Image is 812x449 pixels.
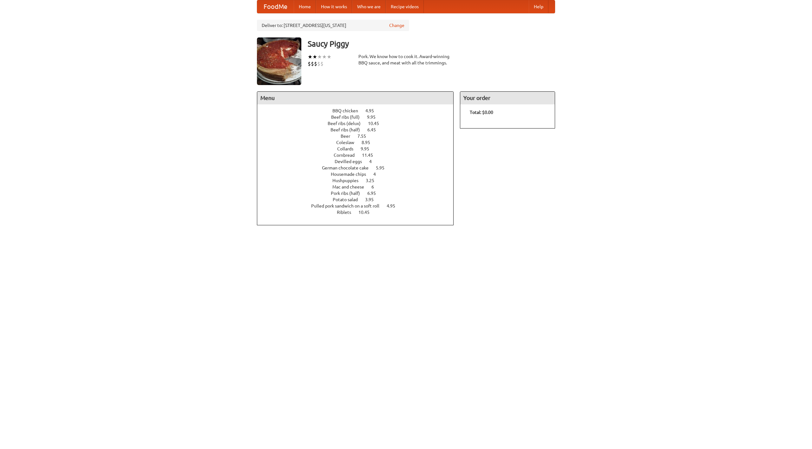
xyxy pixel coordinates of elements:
li: ★ [317,53,322,60]
span: 3.25 [366,178,381,183]
a: Home [294,0,316,13]
a: How it works [316,0,352,13]
span: 10.45 [368,121,385,126]
a: Collards 9.95 [337,146,381,151]
span: Pork ribs (half) [331,191,366,196]
a: Help [529,0,548,13]
a: Recipe videos [386,0,424,13]
span: 4 [373,172,382,177]
a: Cornbread 11.45 [334,153,385,158]
a: Riblets 10.45 [337,210,381,215]
span: 8.95 [362,140,377,145]
span: 4 [369,159,378,164]
span: 6.45 [367,127,382,132]
h4: Menu [257,92,453,104]
a: BBQ chicken 4.95 [332,108,386,113]
li: $ [317,60,320,67]
b: Total: $0.00 [470,110,493,115]
span: 5.95 [376,165,391,170]
a: Potato salad 3.95 [333,197,385,202]
span: 3.95 [365,197,380,202]
a: Pork ribs (half) 6.95 [331,191,388,196]
span: Devilled eggs [335,159,368,164]
span: Potato salad [333,197,364,202]
span: Beer [341,134,357,139]
li: ★ [322,53,327,60]
a: FoodMe [257,0,294,13]
li: $ [311,60,314,67]
img: angular.jpg [257,37,301,85]
a: Devilled eggs 4 [335,159,383,164]
a: Beef ribs (half) 6.45 [331,127,388,132]
span: German chocolate cake [322,165,375,170]
a: Beef ribs (full) 9.95 [331,115,387,120]
span: Collards [337,146,360,151]
h3: Saucy Piggy [308,37,555,50]
li: $ [308,60,311,67]
a: German chocolate cake 5.95 [322,165,396,170]
span: 6.95 [367,191,382,196]
span: Cornbread [334,153,361,158]
li: $ [320,60,324,67]
span: Housemade chips [331,172,372,177]
div: Pork. We know how to cook it. Award-winning BBQ sauce, and meat with all the trimmings. [358,53,454,66]
span: Mac and cheese [332,184,370,189]
a: Hushpuppies 3.25 [332,178,386,183]
span: Beef ribs (half) [331,127,366,132]
span: 11.45 [362,153,379,158]
a: Beef ribs (delux) 10.45 [328,121,391,126]
span: 7.55 [357,134,372,139]
span: Beef ribs (delux) [328,121,367,126]
span: 4.95 [387,203,402,208]
h4: Your order [460,92,555,104]
span: Riblets [337,210,357,215]
span: 10.45 [358,210,376,215]
span: Beef ribs (full) [331,115,366,120]
span: 4.95 [365,108,380,113]
span: Hushpuppies [332,178,365,183]
li: $ [314,60,317,67]
li: ★ [327,53,331,60]
span: 9.95 [367,115,382,120]
span: BBQ chicken [332,108,364,113]
span: 6 [371,184,380,189]
a: Coleslaw 8.95 [336,140,382,145]
a: Change [389,22,404,29]
a: Housemade chips 4 [331,172,388,177]
span: Pulled pork sandwich on a soft roll [311,203,386,208]
a: Who we are [352,0,386,13]
span: Coleslaw [336,140,361,145]
a: Beer 7.55 [341,134,378,139]
a: Pulled pork sandwich on a soft roll 4.95 [311,203,407,208]
li: ★ [308,53,312,60]
span: 9.95 [361,146,376,151]
a: Mac and cheese 6 [332,184,386,189]
li: ★ [312,53,317,60]
div: Deliver to: [STREET_ADDRESS][US_STATE] [257,20,409,31]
